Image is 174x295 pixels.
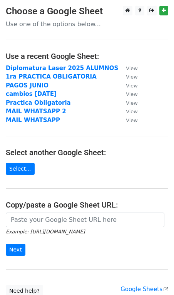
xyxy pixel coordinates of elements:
[126,91,137,97] small: View
[118,82,137,89] a: View
[118,65,137,72] a: View
[118,73,137,80] a: View
[126,117,137,123] small: View
[6,99,71,106] a: Practica Obligatoria
[126,65,137,71] small: View
[6,65,118,72] a: Diplomatura Laser 2025 ALUMNOS
[6,91,57,97] a: cambios [DATE]
[6,200,168,210] h4: Copy/paste a Google Sheet URL:
[6,52,168,61] h4: Use a recent Google Sheet:
[6,213,164,227] input: Paste your Google Sheet URL here
[6,73,97,80] a: 1ra PRACTICA OBLIGATORIA
[6,20,168,28] p: Use one of the options below...
[126,83,137,89] small: View
[126,109,137,114] small: View
[126,74,137,80] small: View
[6,163,35,175] a: Select...
[6,229,85,235] small: Example: [URL][DOMAIN_NAME]
[126,100,137,106] small: View
[6,244,25,256] input: Next
[118,117,137,124] a: View
[6,108,66,115] a: MAIL WHATSAPP 2
[6,82,49,89] a: PAGOS JUNIO
[6,6,168,17] h3: Choose a Google Sheet
[118,108,137,115] a: View
[118,91,137,97] a: View
[6,148,168,157] h4: Select another Google Sheet:
[6,117,60,124] a: MAIL WHATSAPP
[120,286,168,293] a: Google Sheets
[118,99,137,106] a: View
